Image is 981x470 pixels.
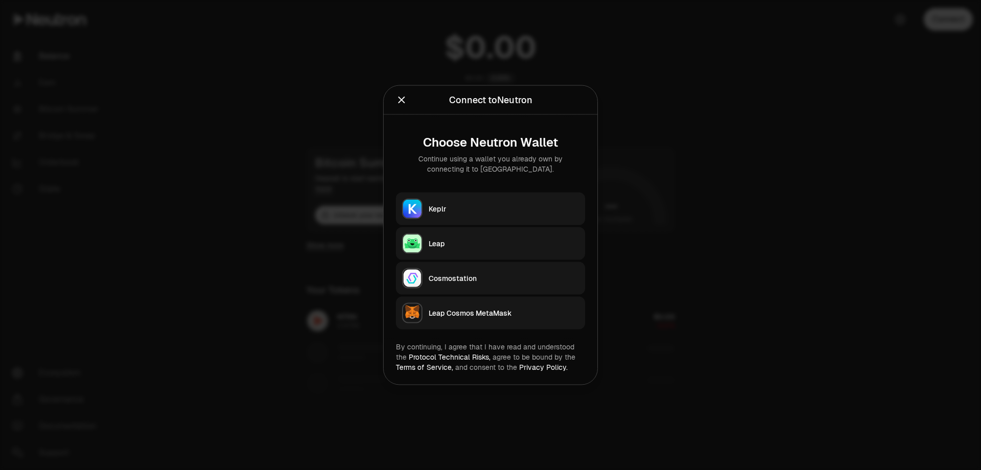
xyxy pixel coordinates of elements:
div: Choose Neutron Wallet [404,135,577,150]
div: Leap [429,239,579,249]
button: Close [396,93,407,107]
img: Cosmostation [403,269,421,288]
div: Cosmostation [429,273,579,284]
button: KeplrKeplr [396,193,585,225]
a: Protocol Technical Risks, [409,353,490,362]
button: CosmostationCosmostation [396,262,585,295]
div: Leap Cosmos MetaMask [429,308,579,318]
div: Keplr [429,204,579,214]
a: Privacy Policy. [519,363,568,372]
div: Continue using a wallet you already own by connecting it to [GEOGRAPHIC_DATA]. [404,154,577,174]
a: Terms of Service, [396,363,453,372]
button: Leap Cosmos MetaMaskLeap Cosmos MetaMask [396,297,585,330]
img: Leap [403,234,421,253]
img: Leap Cosmos MetaMask [403,304,421,322]
div: Connect to Neutron [449,93,532,107]
div: By continuing, I agree that I have read and understood the agree to be bound by the and consent t... [396,342,585,372]
button: LeapLeap [396,227,585,260]
img: Keplr [403,200,421,218]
